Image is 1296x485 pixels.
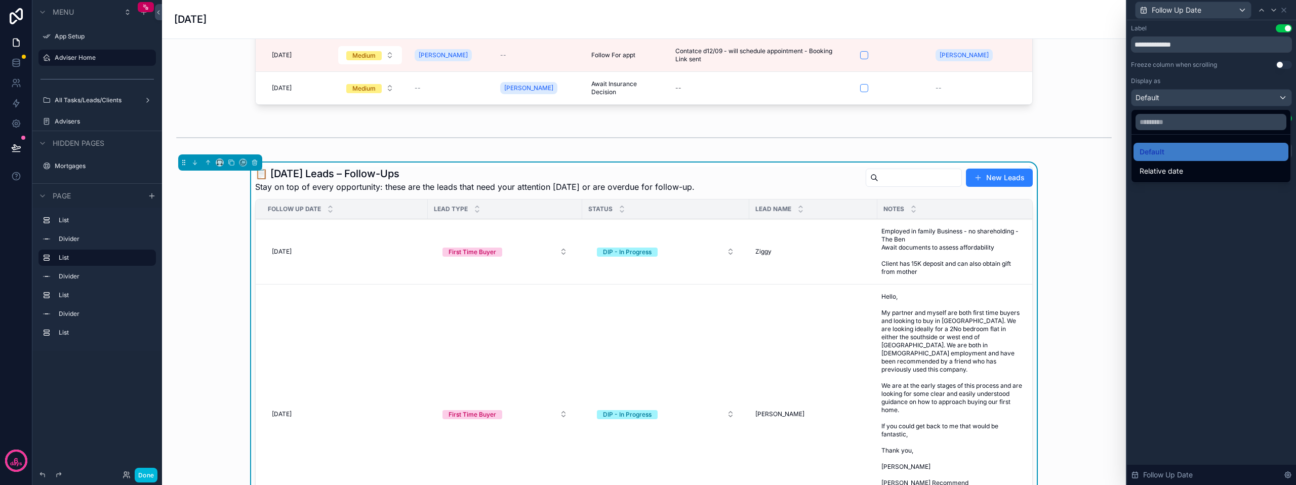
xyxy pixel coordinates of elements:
[603,410,652,419] div: DIP - In Progress
[53,7,74,17] span: Menu
[881,227,1023,276] span: Employed in family Business - no shareholding - The Ben Await documents to assess affordability C...
[268,244,422,260] a: [DATE]
[434,242,576,261] a: Select Button
[1140,165,1183,177] span: Relative date
[10,460,22,468] p: days
[589,242,743,261] button: Select Button
[59,254,148,262] label: List
[434,242,576,261] button: Select Button
[59,272,148,280] label: Divider
[272,410,292,418] span: [DATE]
[603,248,652,257] div: DIP - In Progress
[14,456,18,466] p: 6
[53,138,104,148] span: Hidden pages
[255,167,695,181] h1: 📋 [DATE] Leads – Follow-Ups
[55,117,150,126] label: Advisers
[434,405,576,424] a: Select Button
[55,32,150,41] label: App Setup
[434,405,576,423] button: Select Button
[272,248,292,256] span: [DATE]
[32,208,162,351] div: scrollable content
[589,405,743,423] button: Select Button
[449,248,496,257] div: First Time Buyer
[588,242,743,261] a: Select Button
[966,169,1033,187] button: New Leads
[268,205,321,213] span: Follow Up Date
[59,235,148,243] label: Divider
[588,405,743,424] a: Select Button
[59,310,148,318] label: Divider
[755,410,871,418] a: [PERSON_NAME]
[755,248,772,256] span: Ziggy
[449,410,496,419] div: First Time Buyer
[434,205,468,213] span: Lead Type
[755,410,804,418] span: [PERSON_NAME]
[59,329,148,337] label: List
[53,191,71,201] span: Page
[755,248,871,256] a: Ziggy
[59,216,148,224] label: List
[255,181,695,193] span: Stay on top of every opportunity: these are the leads that need your attention [DATE] or are over...
[55,162,150,170] label: Mortgages
[55,96,136,104] label: All Tasks/Leads/Clients
[174,12,207,26] h1: [DATE]
[59,291,148,299] label: List
[268,406,422,422] a: [DATE]
[877,223,1027,280] a: Employed in family Business - no shareholding - The Ben Await documents to assess affordability C...
[755,205,791,213] span: Lead Name
[883,205,904,213] span: Notes
[588,205,613,213] span: Status
[135,468,157,482] button: Done
[55,54,150,62] label: Adviser Home
[1140,146,1164,158] span: Default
